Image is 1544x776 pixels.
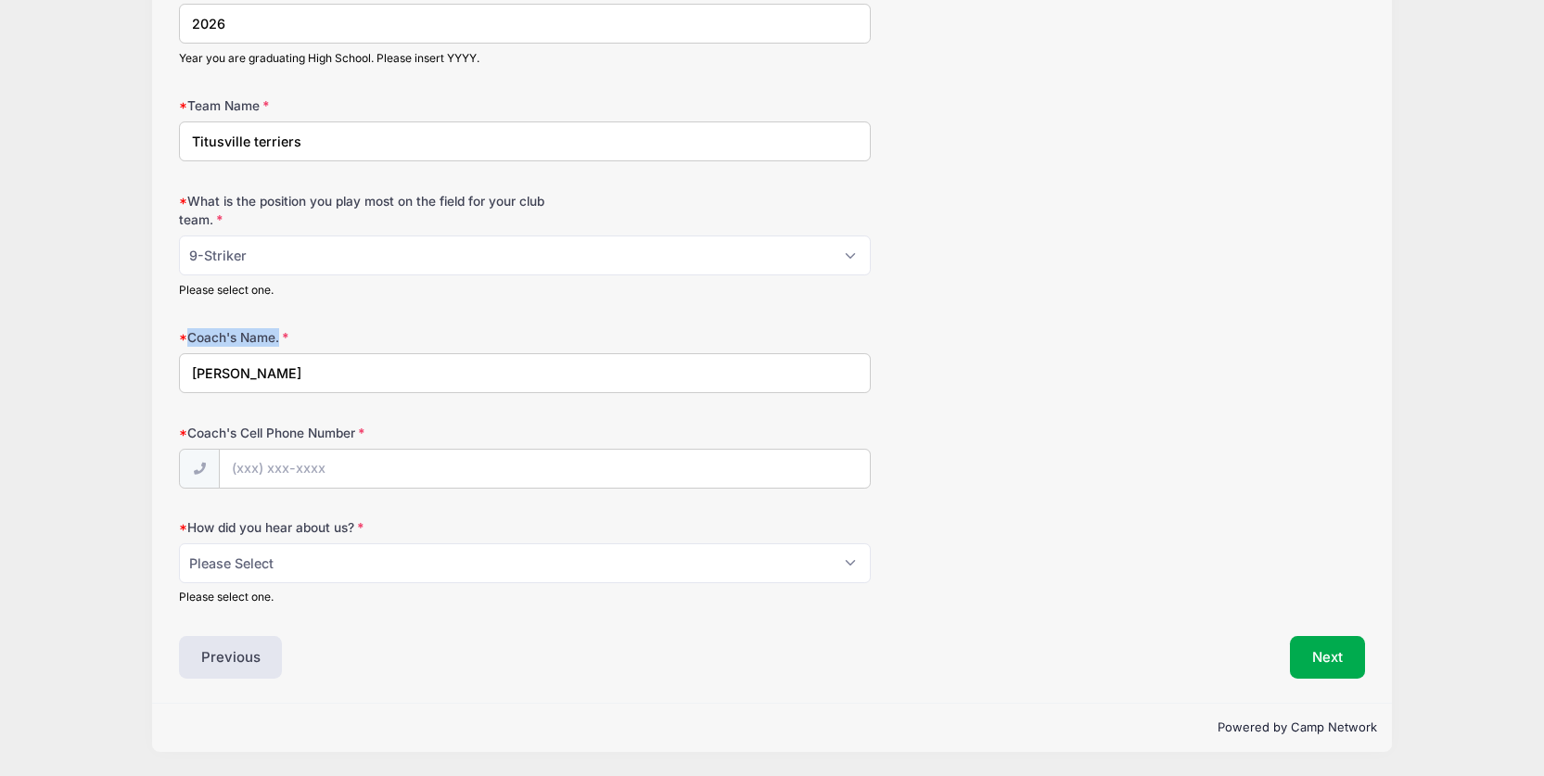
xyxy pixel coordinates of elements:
[1290,636,1365,679] button: Next
[179,50,871,67] div: Year you are graduating High School. Please insert YYYY.
[179,424,574,442] label: Coach's Cell Phone Number
[179,589,871,605] div: Please select one.
[179,328,574,347] label: Coach's Name.
[179,636,283,679] button: Previous
[167,719,1377,737] p: Powered by Camp Network
[179,192,574,230] label: What is the position you play most on the field for your club team.
[219,449,871,489] input: (xxx) xxx-xxxx
[179,96,574,115] label: Team Name
[179,282,871,299] div: Please select one.
[179,518,574,537] label: How did you hear about us?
